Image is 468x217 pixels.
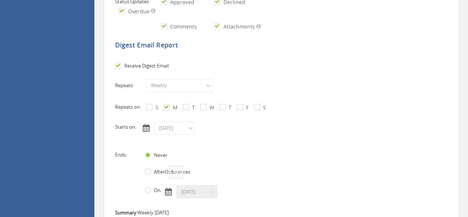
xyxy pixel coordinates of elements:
[115,42,451,49] h5: Digest Email Report
[152,168,190,176] label: After Occurances
[115,103,145,111] label: Repeats on:
[154,104,158,111] label: S
[122,62,169,70] label: Receive Digest Email
[152,152,167,159] label: Never
[115,151,145,158] label: Ends:
[244,104,249,111] label: F
[126,8,149,15] label: Overdue
[115,82,145,89] label: Repeats:
[190,104,195,111] label: T
[115,209,451,216] p: Weekly [DATE]
[115,124,136,131] label: Starts on:
[261,104,266,111] label: S
[171,104,178,111] label: M
[208,104,214,111] label: W
[222,23,255,30] label: Attachments
[115,209,138,216] strong: Summary:
[168,23,197,30] label: Comments
[227,104,232,111] label: T
[152,187,161,194] label: On
[169,166,183,178] input: AfterOccurances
